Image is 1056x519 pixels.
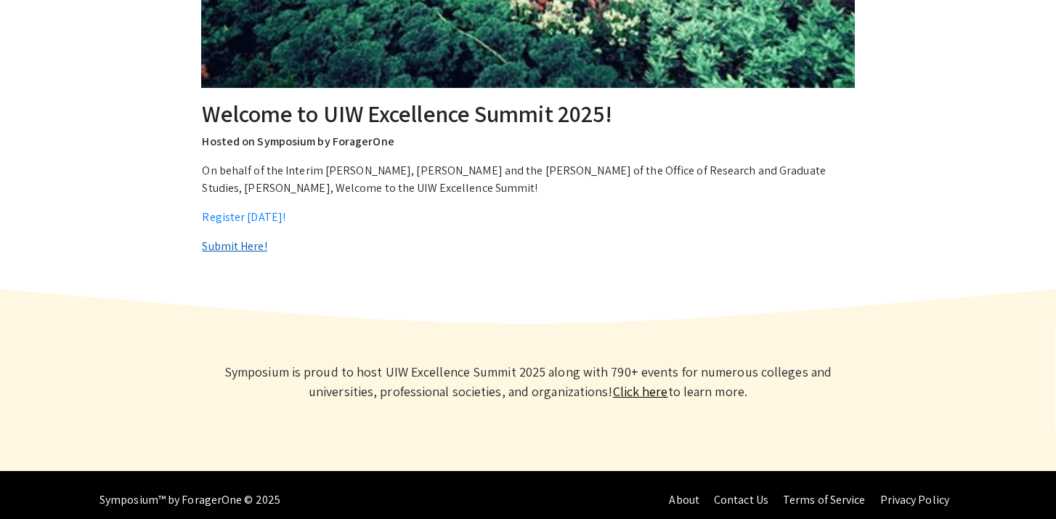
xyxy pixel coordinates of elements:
[202,100,853,127] h2: Welcome to UIW Excellence Summit 2025!
[202,238,267,254] a: Submit Here!
[880,492,949,507] a: Privacy Policy
[613,383,668,400] a: Learn more about Symposium
[202,209,285,225] a: Register [DATE]!
[216,362,840,401] p: Symposium is proud to host UIW Excellence Summit 2025 along with 790+ events for numerous college...
[783,492,866,507] a: Terms of Service
[11,454,62,508] iframe: Chat
[202,133,853,150] p: Hosted on Symposium by ForagerOne
[714,492,768,507] a: Contact Us
[669,492,699,507] a: About
[202,162,853,197] p: On behalf of the Interim [PERSON_NAME], [PERSON_NAME] and the [PERSON_NAME] of the Office of Rese...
